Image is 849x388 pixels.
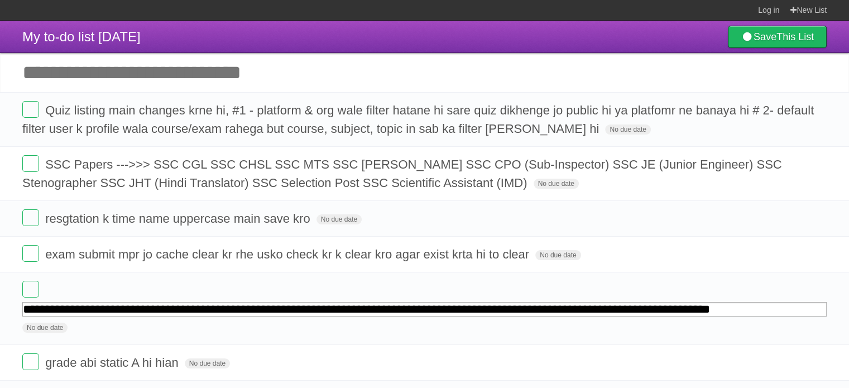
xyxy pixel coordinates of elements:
span: Quiz listing main changes krne hi, #1 - platform & org wale filter hatane hi sare quiz dikhenge j... [22,103,814,136]
span: No due date [316,214,362,224]
span: exam submit mpr jo cache clear kr rhe usko check kr k clear kro agar exist krta hi to clear [45,247,532,261]
a: SaveThis List [728,26,827,48]
span: No due date [534,179,579,189]
span: SSC Papers --->>> SSC CGL SSC CHSL SSC MTS SSC [PERSON_NAME] SSC CPO (Sub-Inspector) SSC JE (Juni... [22,157,782,190]
label: Done [22,101,39,118]
span: resgtation k time name uppercase main save kro [45,212,313,226]
label: Done [22,245,39,262]
span: No due date [535,250,581,260]
label: Done [22,281,39,298]
label: Done [22,353,39,370]
span: No due date [185,358,230,368]
span: No due date [22,323,68,333]
label: Done [22,155,39,172]
span: My to-do list [DATE] [22,29,141,44]
b: This List [776,31,814,42]
span: grade abi static A hi hian [45,356,181,370]
label: Done [22,209,39,226]
span: No due date [605,124,650,135]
